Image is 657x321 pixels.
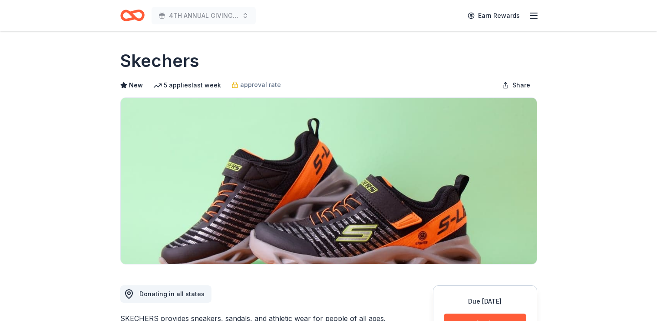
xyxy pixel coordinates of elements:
button: Share [495,77,537,94]
button: 4TH ANNUAL GIVING THANKS IN THE COMMUNITY OUTREACH [152,7,256,24]
span: 4TH ANNUAL GIVING THANKS IN THE COMMUNITY OUTREACH [169,10,238,21]
span: approval rate [240,80,281,90]
div: Due [DATE] [444,296,526,307]
span: Share [512,80,530,90]
a: Earn Rewards [462,8,525,23]
a: approval rate [231,80,281,90]
span: Donating in all states [139,290,205,298]
h1: Skechers [120,49,199,73]
img: Image for Skechers [121,98,537,264]
a: Home [120,5,145,26]
span: New [129,80,143,90]
div: 5 applies last week [153,80,221,90]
